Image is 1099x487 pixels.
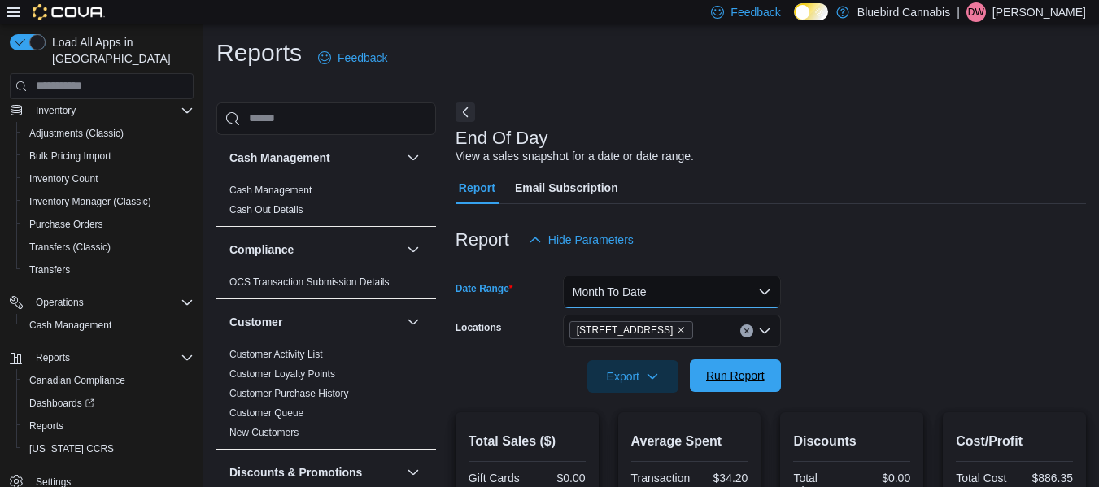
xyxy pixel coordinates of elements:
span: Feedback [338,50,387,66]
button: Run Report [690,359,781,392]
span: Purchase Orders [23,215,194,234]
h2: Average Spent [631,432,748,451]
span: Bulk Pricing Import [23,146,194,166]
button: Compliance [229,241,400,258]
span: Inventory Count [29,172,98,185]
a: Feedback [312,41,394,74]
a: Customer Activity List [229,349,323,360]
button: Adjustments (Classic) [16,122,200,145]
span: Inventory [29,101,194,120]
span: Adjustments (Classic) [23,124,194,143]
span: New Customers [229,426,299,439]
a: Transfers [23,260,76,280]
label: Date Range [456,282,513,295]
span: Reports [23,416,194,436]
span: Transfers (Classic) [29,241,111,254]
h3: Report [456,230,509,250]
span: Transfers [23,260,194,280]
button: Discounts & Promotions [229,464,400,480]
button: Inventory Count [16,167,200,190]
p: [PERSON_NAME] [992,2,1086,22]
button: Transfers (Classic) [16,236,200,259]
span: Dashboards [23,394,194,413]
span: Reports [29,348,194,367]
span: Hide Parameters [548,232,634,248]
button: Compliance [403,240,423,259]
h2: Total Sales ($) [469,432,586,451]
h3: Cash Management [229,150,330,166]
h3: Compliance [229,241,294,258]
span: Adjustments (Classic) [29,127,124,140]
button: Cash Management [16,314,200,337]
button: Canadian Compliance [16,369,200,392]
a: Cash Management [229,185,312,196]
label: Locations [456,321,502,334]
button: Reports [16,415,200,437]
a: Customer Loyalty Points [229,368,335,380]
span: Customer Queue [229,407,303,420]
button: Reports [29,348,76,367]
button: Purchase Orders [16,213,200,236]
span: Transfers (Classic) [23,237,194,257]
a: Inventory Count [23,169,105,189]
button: Operations [29,293,90,312]
a: New Customers [229,427,299,438]
h3: Discounts & Promotions [229,464,362,480]
div: $0.00 [855,472,910,485]
a: Canadian Compliance [23,371,132,390]
span: Inventory [36,104,76,117]
span: [STREET_ADDRESS] [577,322,674,338]
span: Dark Mode [794,20,795,21]
button: Clear input [740,324,753,337]
span: Dw [968,2,984,22]
a: Cash Management [23,315,118,335]
img: Cova [33,4,105,20]
a: Adjustments (Classic) [23,124,130,143]
a: [US_STATE] CCRS [23,439,120,459]
span: Email Subscription [515,172,618,204]
span: Customer Loyalty Points [229,367,335,380]
a: Dashboards [23,394,101,413]
span: Cash Management [29,319,111,332]
button: Operations [3,291,200,314]
p: Bluebird Cannabis [857,2,950,22]
div: Customer [216,345,436,449]
button: Discounts & Promotions [403,463,423,482]
span: Cash Management [229,184,312,197]
button: Open list of options [758,324,771,337]
span: Run Report [706,367,765,384]
h1: Reports [216,37,302,69]
a: OCS Transaction Submission Details [229,276,390,288]
a: Customer Purchase History [229,388,349,399]
button: Inventory [29,101,82,120]
span: OCS Transaction Submission Details [229,276,390,289]
span: Operations [29,293,194,312]
span: Cash Out Details [229,203,303,216]
span: Export [597,360,669,393]
div: Dustin watts [966,2,986,22]
div: Cash Management [216,180,436,226]
a: Bulk Pricing Import [23,146,118,166]
input: Dark Mode [794,3,828,20]
span: Load All Apps in [GEOGRAPHIC_DATA] [46,34,194,67]
a: Purchase Orders [23,215,110,234]
span: Transfers [29,263,70,276]
a: Reports [23,416,70,436]
button: Inventory Manager (Classic) [16,190,200,213]
h3: End Of Day [456,128,548,148]
a: Transfers (Classic) [23,237,117,257]
span: Report [459,172,495,204]
button: Bulk Pricing Import [16,145,200,167]
div: Gift Cards [469,472,524,485]
span: Inventory Manager (Classic) [23,192,194,211]
button: Cash Management [229,150,400,166]
button: Transfers [16,259,200,281]
span: Reports [29,420,63,433]
span: Washington CCRS [23,439,194,459]
span: Bulk Pricing Import [29,150,111,163]
button: Customer [403,312,423,332]
span: Customer Purchase History [229,387,349,400]
button: Inventory [3,99,200,122]
button: Reports [3,346,200,369]
span: Inventory Count [23,169,194,189]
